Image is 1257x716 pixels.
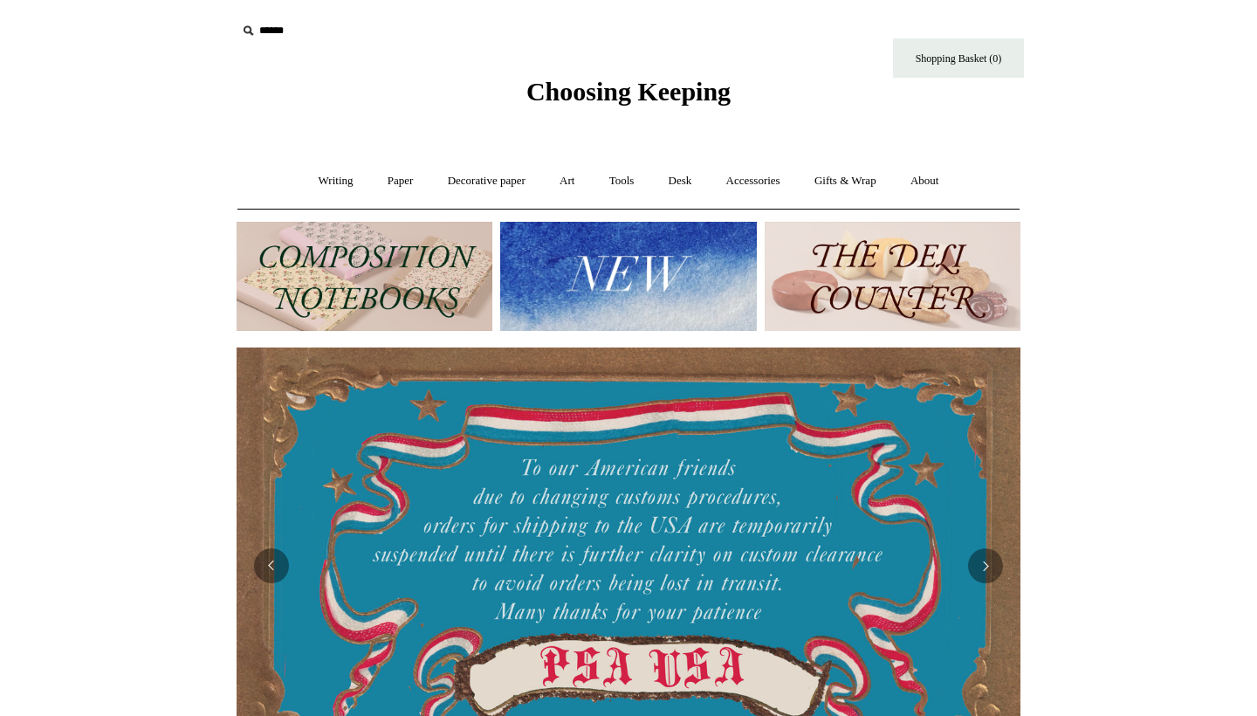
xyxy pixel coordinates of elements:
[895,158,955,204] a: About
[544,158,590,204] a: Art
[372,158,429,204] a: Paper
[893,38,1024,78] a: Shopping Basket (0)
[799,158,892,204] a: Gifts & Wrap
[526,77,731,106] span: Choosing Keeping
[432,158,541,204] a: Decorative paper
[254,548,289,583] button: Previous
[594,158,650,204] a: Tools
[968,548,1003,583] button: Next
[526,91,731,103] a: Choosing Keeping
[765,222,1020,331] img: The Deli Counter
[653,158,708,204] a: Desk
[711,158,796,204] a: Accessories
[500,222,756,331] img: New.jpg__PID:f73bdf93-380a-4a35-bcfe-7823039498e1
[237,222,492,331] img: 202302 Composition ledgers.jpg__PID:69722ee6-fa44-49dd-a067-31375e5d54ec
[303,158,369,204] a: Writing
